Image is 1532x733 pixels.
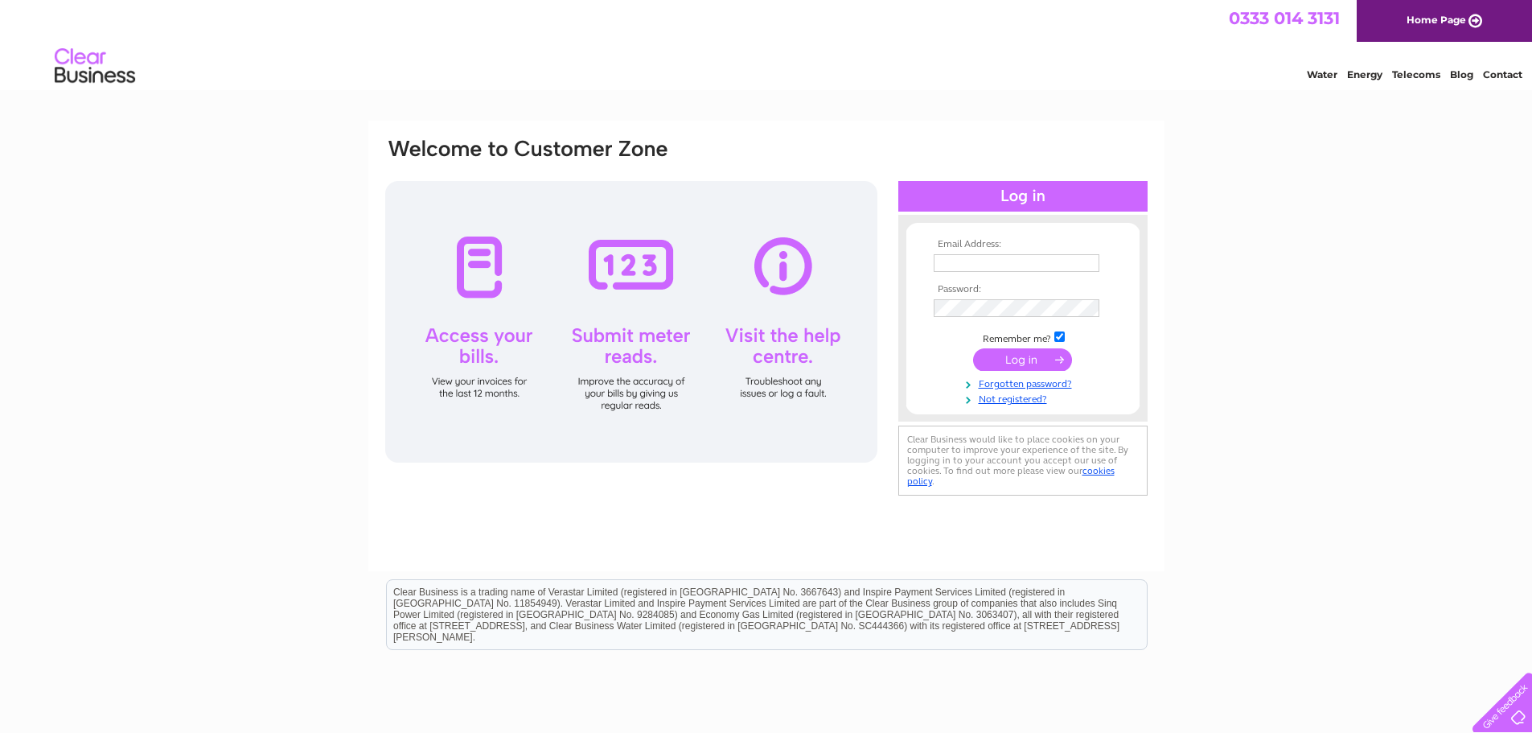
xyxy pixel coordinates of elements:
input: Submit [973,348,1072,371]
a: Blog [1450,68,1473,80]
a: Water [1307,68,1337,80]
a: Forgotten password? [934,375,1116,390]
a: Energy [1347,68,1382,80]
td: Remember me? [930,329,1116,345]
a: Not registered? [934,390,1116,406]
a: Contact [1483,68,1522,80]
div: Clear Business is a trading name of Verastar Limited (registered in [GEOGRAPHIC_DATA] No. 3667643... [387,9,1147,78]
a: 0333 014 3131 [1229,8,1340,28]
th: Password: [930,284,1116,295]
th: Email Address: [930,239,1116,250]
img: logo.png [54,42,136,91]
a: cookies policy [907,465,1115,487]
a: Telecoms [1392,68,1440,80]
div: Clear Business would like to place cookies on your computer to improve your experience of the sit... [898,426,1148,496]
